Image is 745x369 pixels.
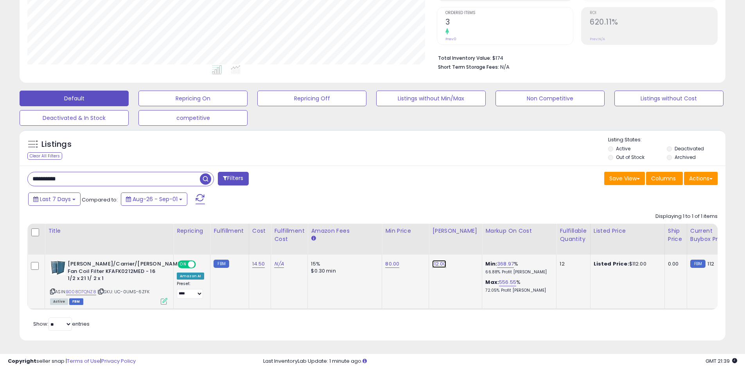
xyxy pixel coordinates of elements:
[706,357,737,365] span: 2025-09-9 21:39 GMT
[655,213,718,220] div: Displaying 1 to 1 of 1 items
[684,172,718,185] button: Actions
[500,63,510,71] span: N/A
[311,235,316,242] small: Amazon Fees.
[608,136,725,144] p: Listing States:
[138,110,248,126] button: competitive
[485,260,497,267] b: Min:
[178,261,188,268] span: ON
[8,357,36,365] strong: Copyright
[82,196,118,203] span: Compared to:
[68,260,163,284] b: [PERSON_NAME]/Carrier/[PERSON_NAME] Fan Coil Filter KFAFK0212MED - 16 1/2 x 21 1/ 2 x 1
[445,11,573,15] span: Ordered Items
[646,172,683,185] button: Columns
[616,154,644,160] label: Out of Stock
[690,227,731,243] div: Current Buybox Price
[590,37,605,41] small: Prev: N/A
[177,281,204,299] div: Preset:
[445,37,456,41] small: Prev: 0
[385,227,425,235] div: Min Price
[594,227,661,235] div: Listed Price
[311,260,376,267] div: 15%
[20,110,129,126] button: Deactivated & In Stock
[40,195,71,203] span: Last 7 Days
[263,358,737,365] div: Last InventoryLab Update: 1 minute ago.
[594,260,659,267] div: $112.00
[177,227,207,235] div: Repricing
[482,224,557,255] th: The percentage added to the cost of goods (COGS) that forms the calculator for Min & Max prices.
[651,175,676,182] span: Columns
[133,195,178,203] span: Aug-26 - Sep-01
[707,260,714,267] span: 112
[252,227,268,235] div: Cost
[376,91,485,106] button: Listings without Min/Max
[50,260,66,275] img: 51L-5uWSYSL._SL40_.jpg
[27,152,62,160] div: Clear All Filters
[121,193,187,206] button: Aug-26 - Sep-01
[101,357,136,365] a: Privacy Policy
[274,260,284,268] a: N/A
[445,18,573,28] h2: 3
[668,260,681,267] div: 0.00
[590,18,717,28] h2: 620.11%
[590,11,717,15] span: ROI
[66,289,96,295] a: B008D7QNZ8
[485,288,550,293] p: 72.05% Profit [PERSON_NAME]
[97,289,149,295] span: | SKU: UC-0UMS-6ZFK
[218,172,248,185] button: Filters
[668,227,684,243] div: Ship Price
[69,298,83,305] span: FBM
[41,139,72,150] h5: Listings
[274,227,304,243] div: Fulfillment Cost
[214,227,245,235] div: Fulfillment
[311,267,376,275] div: $0.30 min
[20,91,129,106] button: Default
[48,227,170,235] div: Title
[675,145,704,152] label: Deactivated
[252,260,265,268] a: 14.50
[195,261,207,268] span: OFF
[50,260,167,304] div: ASIN:
[560,260,584,267] div: 12
[28,193,81,206] button: Last 7 Days
[432,260,446,268] a: 112.00
[438,53,712,62] li: $174
[33,320,90,328] span: Show: entries
[385,260,399,268] a: 80.00
[604,172,645,185] button: Save View
[495,91,605,106] button: Non Competitive
[67,357,100,365] a: Terms of Use
[614,91,723,106] button: Listings without Cost
[50,298,68,305] span: All listings currently available for purchase on Amazon
[485,260,550,275] div: %
[675,154,696,160] label: Archived
[214,260,229,268] small: FBM
[485,269,550,275] p: 66.88% Profit [PERSON_NAME]
[8,358,136,365] div: seller snap | |
[311,227,379,235] div: Amazon Fees
[138,91,248,106] button: Repricing On
[257,91,366,106] button: Repricing Off
[485,227,553,235] div: Markup on Cost
[485,278,499,286] b: Max:
[497,260,514,268] a: 368.97
[177,273,204,280] div: Amazon AI
[560,227,587,243] div: Fulfillable Quantity
[616,145,630,152] label: Active
[594,260,629,267] b: Listed Price:
[438,55,491,61] b: Total Inventory Value:
[690,260,706,268] small: FBM
[485,279,550,293] div: %
[432,227,479,235] div: [PERSON_NAME]
[499,278,516,286] a: 556.55
[438,64,499,70] b: Short Term Storage Fees:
